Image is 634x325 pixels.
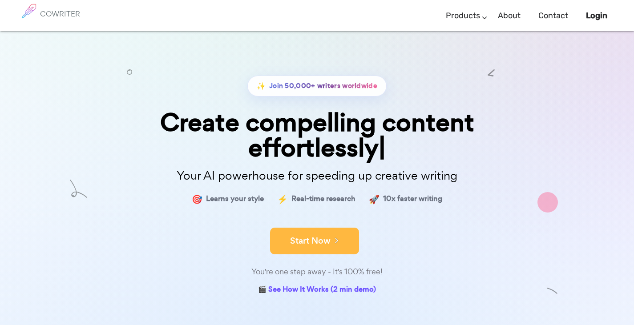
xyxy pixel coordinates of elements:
[95,166,540,185] p: Your AI powerhouse for speeding up creative writing
[586,11,607,20] b: Login
[270,228,359,254] button: Start Now
[547,285,558,297] img: shape
[258,283,376,297] a: 🎬 See How It Works (2 min demo)
[446,3,480,29] a: Products
[206,193,264,205] span: Learns your style
[277,193,288,205] span: ⚡
[70,180,87,198] img: shape
[538,3,568,29] a: Contact
[192,193,202,205] span: 🎯
[269,80,377,92] span: Join 50,000+ writers worldwide
[369,193,380,205] span: 🚀
[257,80,266,92] span: ✨
[498,3,521,29] a: About
[95,110,540,160] div: Create compelling content effortlessly
[291,193,355,205] span: Real-time research
[537,192,558,213] img: shape
[586,3,607,29] a: Login
[383,193,442,205] span: 10x faster writing
[95,265,540,278] div: You're one step away - It's 100% free!
[40,10,80,18] h6: COWRITER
